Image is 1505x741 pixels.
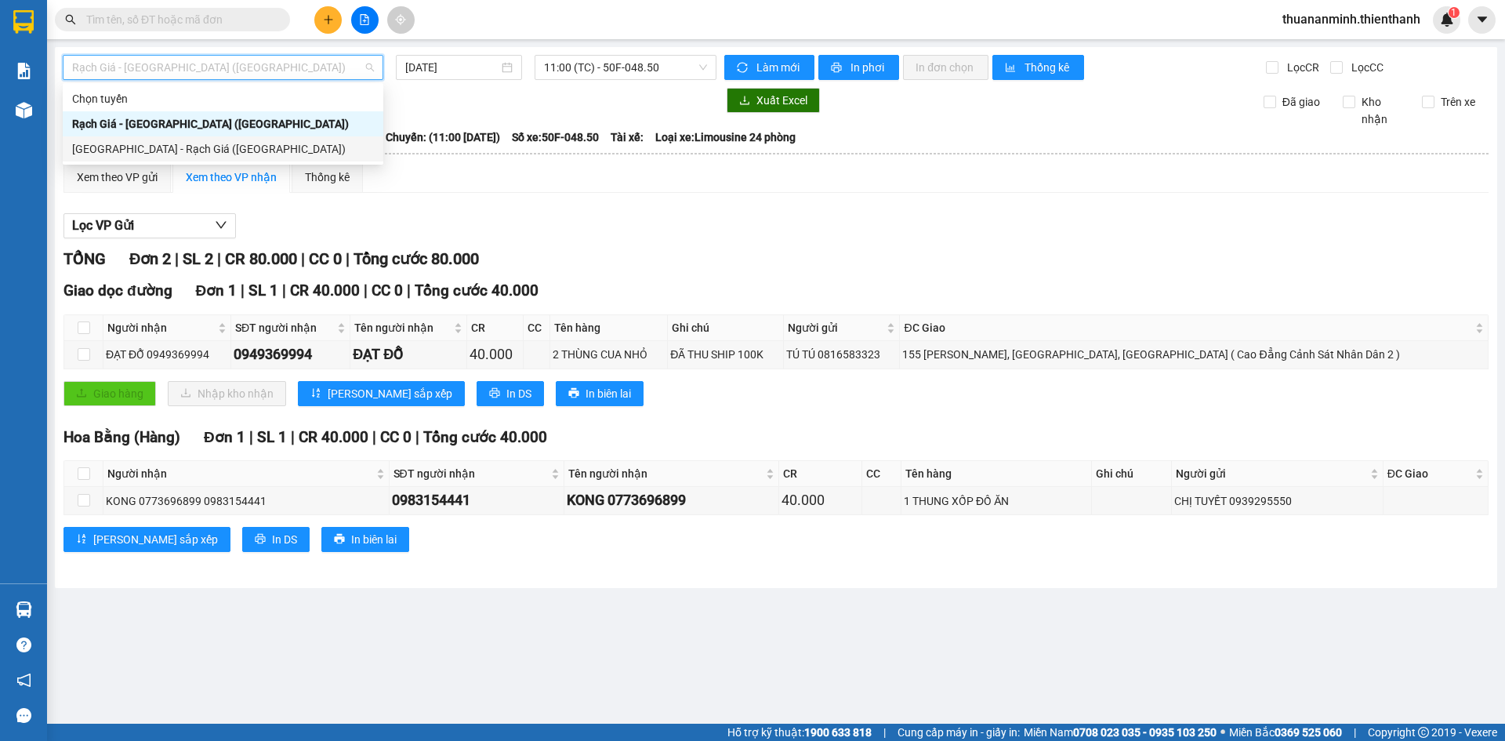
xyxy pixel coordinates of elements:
[225,249,297,268] span: CR 80.000
[298,381,465,406] button: sort-ascending[PERSON_NAME] sắp xếp
[310,387,321,400] span: sort-ascending
[724,55,814,80] button: syncLàm mới
[231,341,350,369] td: 0949369994
[904,319,1471,336] span: ĐC Giao
[63,86,383,111] div: Chọn tuyến
[354,249,479,268] span: Tổng cước 80.000
[72,90,374,107] div: Chọn tuyến
[1355,93,1410,128] span: Kho nhận
[392,489,562,511] div: 0983154441
[1440,13,1454,27] img: icon-new-feature
[470,343,521,365] div: 40.000
[242,527,310,552] button: printerIn DS
[282,282,286,300] span: |
[299,428,368,446] span: CR 40.000
[477,381,544,406] button: printerIn DS
[611,129,644,146] span: Tài xế:
[328,385,452,402] span: [PERSON_NAME] sắp xếp
[405,59,499,76] input: 14/08/2025
[16,637,31,652] span: question-circle
[323,14,334,25] span: plus
[13,10,34,34] img: logo-vxr
[372,282,403,300] span: CC 0
[63,111,383,136] div: Rạch Giá - Sài Gòn (Hàng Hoá)
[272,531,297,548] span: In DS
[804,726,872,739] strong: 1900 633 818
[1475,13,1489,27] span: caret-down
[351,6,379,34] button: file-add
[550,315,668,341] th: Tên hàng
[1174,492,1380,510] div: CHỊ TUYẾT 0939295550
[215,219,227,231] span: down
[63,249,106,268] span: TỔNG
[903,55,988,80] button: In đơn chọn
[524,315,550,341] th: CC
[1229,724,1342,741] span: Miền Bắc
[107,465,373,482] span: Người nhận
[1005,62,1018,74] span: bar-chart
[305,169,350,186] div: Thống kê
[544,56,707,79] span: 11:00 (TC) - 50F-048.50
[567,489,775,511] div: KONG 0773696899
[1073,726,1217,739] strong: 0708 023 035 - 0935 103 250
[553,346,665,363] div: 2 THÙNG CUA NHỎ
[568,387,579,400] span: printer
[407,282,411,300] span: |
[217,249,221,268] span: |
[372,428,376,446] span: |
[1270,9,1433,29] span: thuananminh.thienthanh
[249,428,253,446] span: |
[831,62,844,74] span: printer
[350,341,467,369] td: ĐẠT ĐỖ
[63,282,172,300] span: Giao dọc đường
[756,92,807,109] span: Xuất Excel
[291,428,295,446] span: |
[395,14,406,25] span: aim
[727,88,820,113] button: downloadXuất Excel
[1220,729,1225,736] span: ⚪️
[782,489,860,511] div: 40.000
[65,14,76,25] span: search
[1354,724,1356,741] span: |
[72,56,374,79] span: Rạch Giá - Sài Gòn (Hàng Hoá)
[467,315,524,341] th: CR
[992,55,1084,80] button: bar-chartThống kê
[175,249,179,268] span: |
[512,129,599,146] span: Số xe: 50F-048.50
[16,102,32,118] img: warehouse-icon
[489,387,500,400] span: printer
[1449,7,1460,18] sup: 1
[86,11,271,28] input: Tìm tên, số ĐT hoặc mã đơn
[568,465,762,482] span: Tên người nhận
[862,461,901,487] th: CC
[196,282,238,300] span: Đơn 1
[1434,93,1481,111] span: Trên xe
[351,531,397,548] span: In biên lai
[850,59,887,76] span: In phơi
[16,708,31,723] span: message
[586,385,631,402] span: In biên lai
[390,487,565,514] td: 0983154441
[234,343,347,365] div: 0949369994
[63,428,180,446] span: Hoa Bằng (Hàng)
[1468,6,1496,34] button: caret-down
[415,282,539,300] span: Tổng cước 40.000
[76,533,87,546] span: sort-ascending
[183,249,213,268] span: SL 2
[756,59,802,76] span: Làm mới
[290,282,360,300] span: CR 40.000
[334,533,345,546] span: printer
[168,381,286,406] button: downloadNhập kho nhận
[788,319,884,336] span: Người gửi
[739,95,750,107] span: download
[1387,465,1472,482] span: ĐC Giao
[72,115,374,133] div: Rạch Giá - [GEOGRAPHIC_DATA] ([GEOGRAPHIC_DATA])
[883,724,886,741] span: |
[423,428,547,446] span: Tổng cước 40.000
[506,385,531,402] span: In DS
[16,63,32,79] img: solution-icon
[301,249,305,268] span: |
[63,213,236,238] button: Lọc VP Gửi
[737,62,750,74] span: sync
[902,346,1485,363] div: 155 [PERSON_NAME], [GEOGRAPHIC_DATA], [GEOGRAPHIC_DATA] ( Cao Đẳng Cảnh Sát Nhân Dân 2 )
